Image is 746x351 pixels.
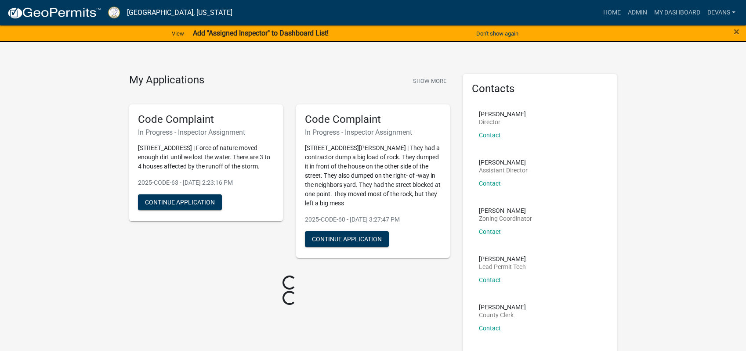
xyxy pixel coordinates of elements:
p: 2025-CODE-60 - [DATE] 3:27:47 PM [305,215,441,224]
p: [STREET_ADDRESS] | Force of nature moved enough dirt until we lost the water. There are 3 to 4 ho... [138,143,274,171]
p: [PERSON_NAME] [479,256,526,262]
button: Don't show again [473,26,522,41]
p: [PERSON_NAME] [479,159,528,165]
h6: In Progress - Inspector Assignment [138,128,274,136]
p: Lead Permit Tech [479,264,526,270]
button: Close [734,26,739,37]
a: Contact [479,180,501,187]
a: Admin [624,4,651,21]
p: [PERSON_NAME] [479,111,526,117]
button: Continue Application [138,194,222,210]
h5: Code Complaint [305,113,441,126]
p: [PERSON_NAME] [479,208,532,214]
a: Contact [479,132,501,139]
a: Home [600,4,624,21]
h4: My Applications [129,74,204,87]
strong: Add "Assigned Inspector" to Dashboard List! [193,29,329,37]
button: Show More [409,74,450,88]
a: Contact [479,325,501,332]
a: View [168,26,188,41]
p: [PERSON_NAME] [479,304,526,310]
button: Continue Application [305,231,389,247]
p: 2025-CODE-63 - [DATE] 2:23:16 PM [138,178,274,187]
span: × [734,25,739,38]
p: Zoning Coordinator [479,215,532,222]
a: My Dashboard [651,4,704,21]
p: County Clerk [479,312,526,318]
h5: Code Complaint [138,113,274,126]
p: [STREET_ADDRESS][PERSON_NAME] | They had a contractor dump a big load of rock. They dumped it in ... [305,143,441,208]
a: devans [704,4,739,21]
a: [GEOGRAPHIC_DATA], [US_STATE] [127,5,232,20]
a: Contact [479,228,501,235]
img: Putnam County, Georgia [108,7,120,18]
h6: In Progress - Inspector Assignment [305,128,441,136]
p: Assistant Director [479,167,528,173]
p: Director [479,119,526,125]
a: Contact [479,276,501,283]
h5: Contacts [472,82,608,95]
